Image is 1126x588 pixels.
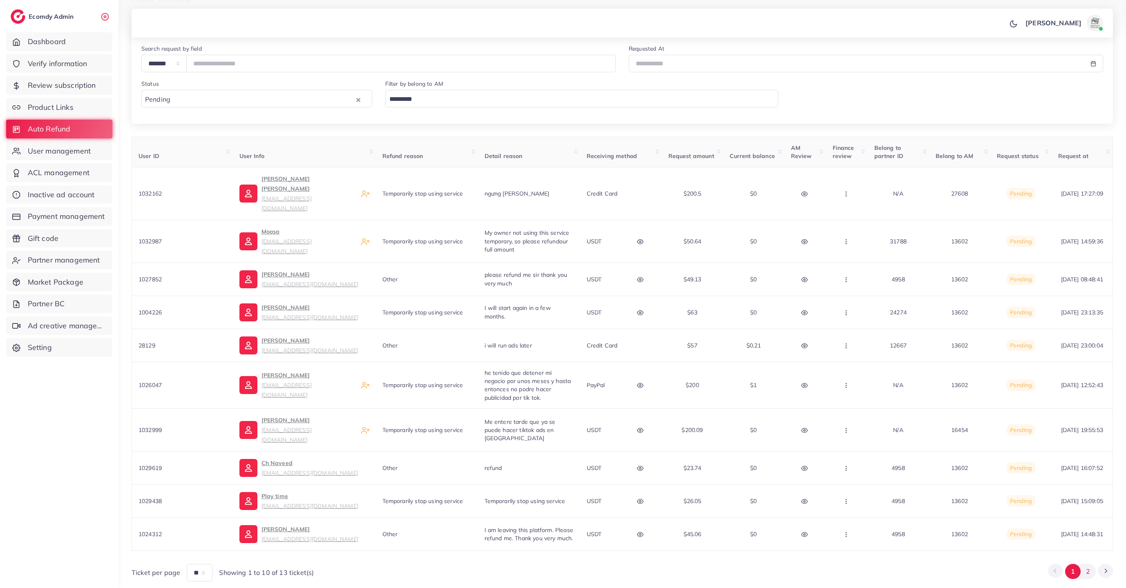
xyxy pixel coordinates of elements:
img: ic-user-info.36bf1079.svg [239,185,257,203]
span: Temporarily stop using service [382,309,463,316]
span: Me entere tarde que ya se puede hacer tiktok ads en [GEOGRAPHIC_DATA] [485,418,556,442]
span: [DATE] 19:55:53 [1061,426,1103,434]
span: [DATE] 14:48:31 [1061,530,1103,538]
span: [DATE] 23:13:35 [1061,309,1103,316]
span: $26.05 [684,497,702,505]
span: AM Review [791,144,812,160]
small: [EMAIL_ADDRESS][DOMAIN_NAME] [261,469,358,476]
span: $45.06 [684,530,702,538]
span: $63 [687,309,697,316]
img: ic-user-info.36bf1079.svg [239,232,257,250]
span: Pending [1010,190,1032,197]
span: Other [382,342,398,349]
img: ic-user-info.36bf1079.svg [239,303,257,321]
span: I will start again in a few months. [485,304,551,320]
button: Go to page 1 [1065,564,1080,579]
span: Request amount [668,152,714,160]
span: $0 [750,530,757,538]
img: avatar [1087,15,1103,31]
span: 1032999 [139,426,162,434]
a: logoEcomdy Admin [11,9,76,24]
span: Market Package [28,277,83,287]
span: [DATE] 23:00:04 [1061,342,1103,349]
a: Verify information [6,54,112,73]
span: Pending [1010,497,1032,505]
span: $23.74 [684,464,702,472]
span: Detail reason [485,152,523,160]
span: $200 [686,381,699,389]
h2: Ecomdy Admin [29,13,76,20]
span: Pending [1010,426,1032,434]
a: ACL management [6,163,112,182]
span: Dashboard [28,36,66,47]
a: Inactive ad account [6,185,112,204]
small: [EMAIL_ADDRESS][DOMAIN_NAME] [261,502,358,509]
span: N/A [893,190,903,197]
img: logo [11,9,25,24]
span: Pending [1010,381,1032,389]
a: Product Links [6,98,112,117]
a: [PERSON_NAME][EMAIL_ADDRESS][DOMAIN_NAME] [239,336,358,355]
p: [PERSON_NAME] [261,370,355,400]
span: 1029619 [139,464,162,472]
p: [PERSON_NAME] [261,336,358,355]
span: Pending [1010,238,1032,245]
button: Go to page 2 [1081,564,1096,579]
p: USDT [587,529,602,539]
span: 1004226 [139,309,162,316]
span: $0 [750,276,757,283]
p: Credit card [587,189,618,198]
span: Other [382,276,398,283]
span: 13602 [951,238,968,245]
span: 4958 [891,497,905,505]
span: [DATE] 16:07:52 [1061,464,1103,472]
a: [PERSON_NAME][EMAIL_ADDRESS][DOMAIN_NAME] [239,524,358,544]
span: Gift code [28,233,58,244]
span: 12667 [890,342,907,349]
span: ACL management [28,167,89,178]
a: Market Package [6,273,112,292]
a: Moosa[EMAIL_ADDRESS][DOMAIN_NAME] [239,227,355,256]
button: Clear Selected [356,95,360,104]
span: $0 [750,190,757,197]
span: User management [28,146,91,156]
span: Pending [1010,342,1032,349]
span: Belong to partner ID [874,144,904,160]
span: Belong to AM [936,152,974,160]
small: [EMAIL_ADDRESS][DOMAIN_NAME] [261,381,312,398]
span: N/A [893,426,903,434]
span: 16454 [951,426,968,434]
p: USDT [587,307,602,317]
a: Auto Refund [6,120,112,138]
img: ic-user-info.36bf1079.svg [239,270,257,288]
span: Other [382,464,398,472]
span: $49.13 [684,276,702,283]
p: [PERSON_NAME] [261,303,358,322]
a: Partner management [6,251,112,269]
span: Pending [1010,309,1032,316]
a: [PERSON_NAME][EMAIL_ADDRESS][DOMAIN_NAME] [239,370,355,400]
div: Search for option [141,90,372,107]
span: 13602 [951,309,968,316]
span: Ad creative management [28,321,106,331]
span: 31788 [890,238,907,245]
span: Partner BC [28,298,65,309]
a: [PERSON_NAME]avatar [1021,15,1106,31]
span: Inactive ad account [28,189,95,200]
small: [EMAIL_ADDRESS][DOMAIN_NAME] [261,195,312,212]
span: $0 [750,464,757,472]
img: ic-user-info.36bf1079.svg [239,376,257,394]
span: he tenido que detener mi negocio por unos meses y hasta entonces no podre hacer publicidad por ti... [485,369,571,401]
p: [PERSON_NAME] [261,269,358,289]
span: Request status [997,152,1039,160]
span: Auto Refund [28,124,71,134]
span: Request at [1058,152,1089,160]
span: Other [382,530,398,538]
a: [PERSON_NAME][EMAIL_ADDRESS][DOMAIN_NAME] [239,269,358,289]
span: 1032987 [139,238,162,245]
span: 27608 [951,190,968,197]
input: Search for option [173,93,354,106]
label: Requested At [629,45,664,53]
p: USDT [587,274,602,284]
span: refund [485,464,502,472]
